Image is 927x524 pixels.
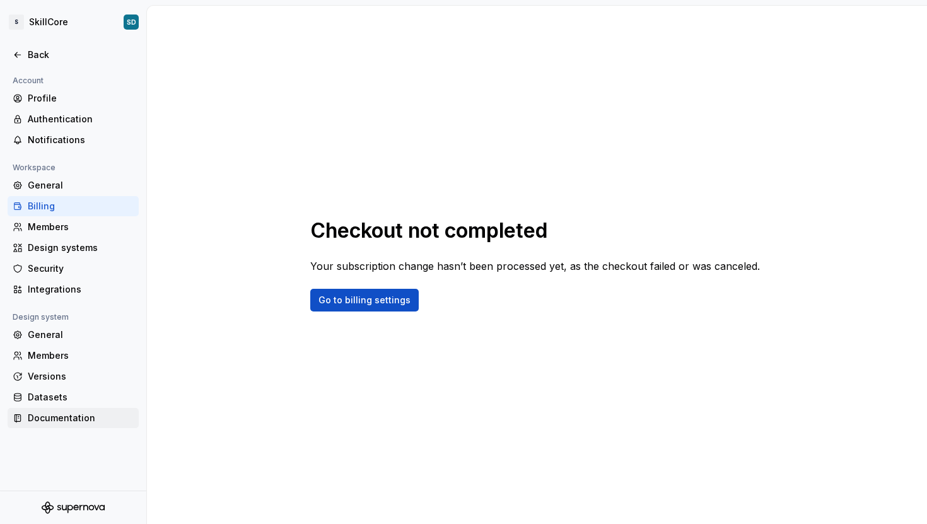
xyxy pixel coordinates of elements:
[318,294,411,306] span: Go to billing settings
[28,242,134,254] div: Design systems
[3,8,144,36] button: SSkillCoreSD
[8,73,49,88] div: Account
[42,501,105,514] svg: Supernova Logo
[8,88,139,108] a: Profile
[310,218,547,243] h1: Checkout not completed
[28,221,134,233] div: Members
[8,279,139,300] a: Integrations
[8,238,139,258] a: Design systems
[8,45,139,65] a: Back
[8,217,139,237] a: Members
[28,349,134,362] div: Members
[310,289,419,311] a: Go to billing settings
[8,160,61,175] div: Workspace
[28,370,134,383] div: Versions
[8,325,139,345] a: General
[8,310,74,325] div: Design system
[8,196,139,216] a: Billing
[8,366,139,387] a: Versions
[28,113,134,125] div: Authentication
[28,179,134,192] div: General
[28,391,134,404] div: Datasets
[9,15,24,30] div: S
[8,175,139,195] a: General
[28,283,134,296] div: Integrations
[310,259,760,274] p: Your subscription change hasn’t been processed yet, as the checkout failed or was canceled.
[8,109,139,129] a: Authentication
[29,16,68,28] div: SkillCore
[8,346,139,366] a: Members
[8,387,139,407] a: Datasets
[28,134,134,146] div: Notifications
[8,408,139,428] a: Documentation
[8,130,139,150] a: Notifications
[28,92,134,105] div: Profile
[28,49,134,61] div: Back
[8,259,139,279] a: Security
[127,17,136,27] div: SD
[28,200,134,213] div: Billing
[28,262,134,275] div: Security
[28,412,134,424] div: Documentation
[28,329,134,341] div: General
